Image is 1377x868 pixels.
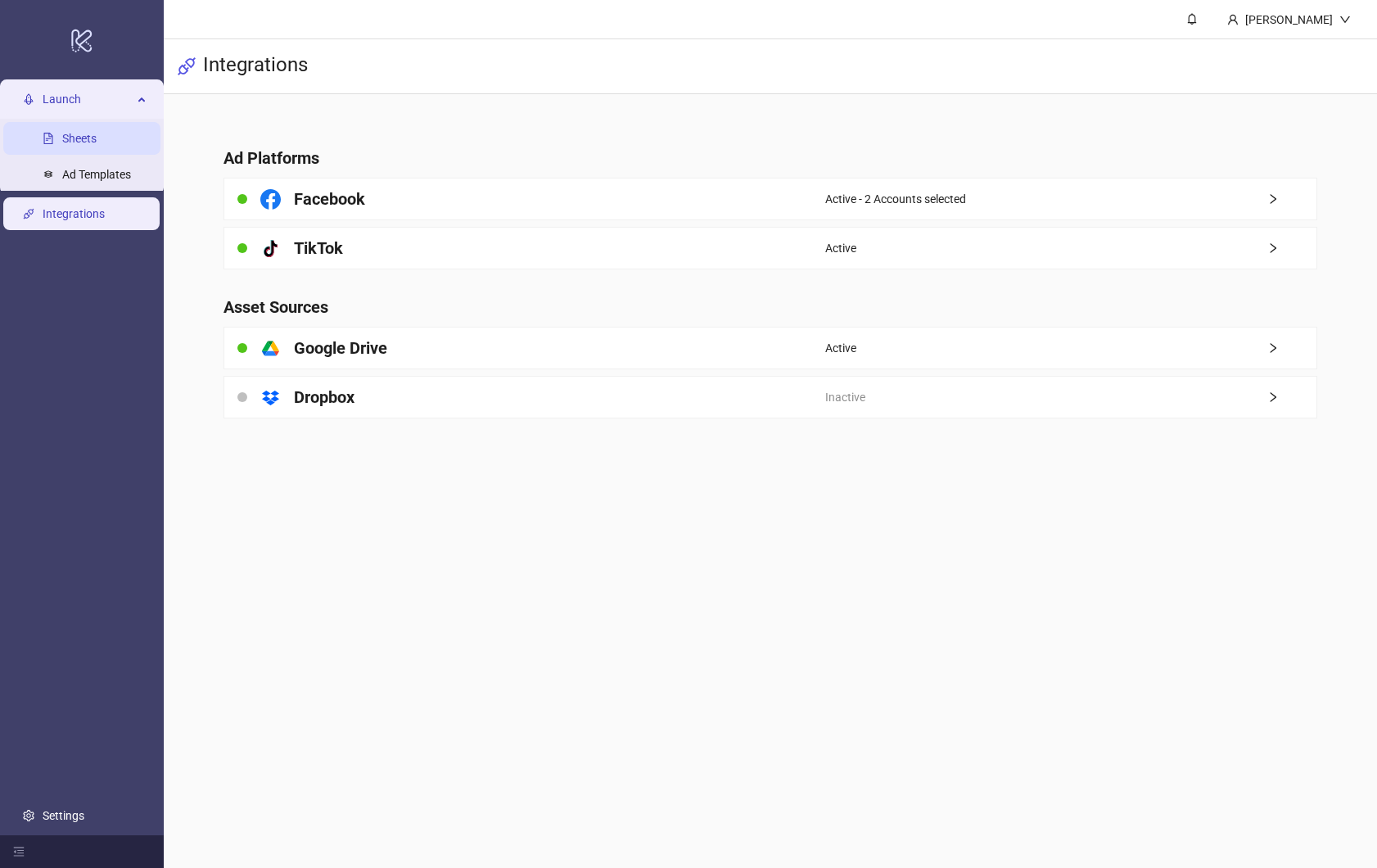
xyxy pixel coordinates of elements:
[223,178,1317,220] a: FacebookActive - 2 Accounts selectedright
[1186,13,1198,25] span: bell
[223,227,1317,269] a: TikTokActiveright
[825,190,966,208] span: Active - 2 Accounts selected
[294,188,365,210] h4: Facebook
[1267,391,1316,403] span: right
[1267,242,1316,254] span: right
[825,339,856,357] span: Active
[825,388,865,406] span: Inactive
[43,809,84,822] a: Settings
[825,239,856,257] span: Active
[43,208,105,221] a: Integrations
[43,84,133,116] span: Launch
[294,237,343,260] h4: TikTok
[1339,14,1351,25] span: down
[1267,193,1316,205] span: right
[294,386,354,409] h4: Dropbox
[223,327,1317,369] a: Google DriveActiveright
[1267,342,1316,354] span: right
[203,52,308,80] h3: Integrations
[23,94,34,106] span: rocket
[13,846,25,857] span: menu-fold
[294,337,387,359] h4: Google Drive
[1239,11,1339,29] div: [PERSON_NAME]
[1227,14,1239,25] span: user
[223,376,1317,418] a: DropboxInactiveright
[62,169,131,182] a: Ad Templates
[223,296,1317,319] h4: Asset Sources
[223,147,1317,170] h4: Ad Platforms
[177,57,196,76] span: api
[62,133,97,146] a: Sheets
